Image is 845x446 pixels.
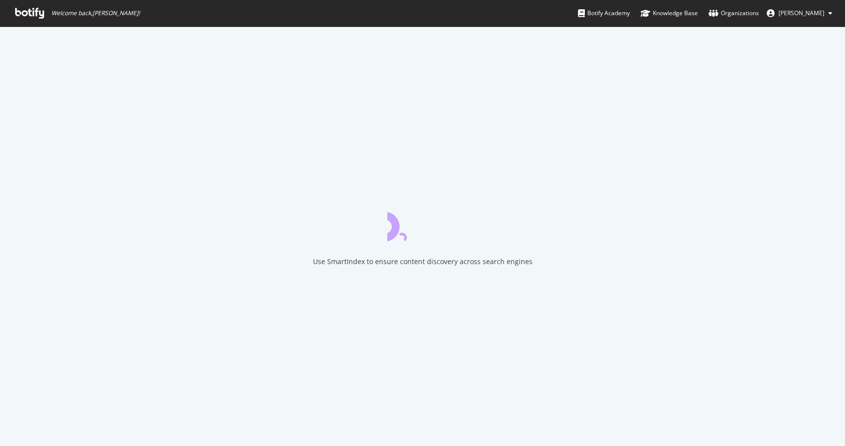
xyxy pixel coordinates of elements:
div: Organizations [709,8,759,18]
div: Use SmartIndex to ensure content discovery across search engines [313,257,533,267]
div: Knowledge Base [641,8,698,18]
div: animation [387,206,458,241]
div: Botify Academy [578,8,630,18]
span: Welcome back, [PERSON_NAME] ! [51,9,140,17]
span: Melanie Vadney [778,9,824,17]
button: [PERSON_NAME] [759,5,840,21]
